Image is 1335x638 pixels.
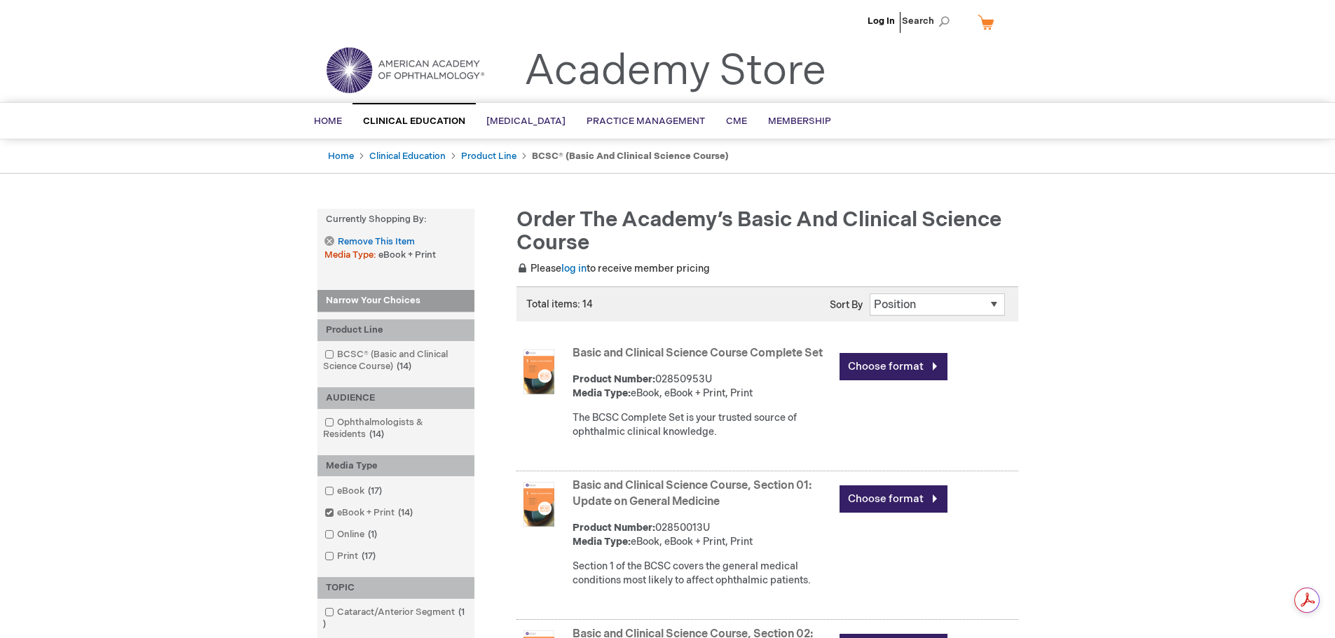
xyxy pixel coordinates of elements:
a: Online1 [321,528,383,541]
a: Clinical Education [369,151,446,162]
img: Basic and Clinical Science Course Complete Set [516,349,561,394]
a: Product Line [461,151,516,162]
strong: BCSC® (Basic and Clinical Science Course) [532,151,729,162]
a: eBook + Print14 [321,506,418,520]
span: CME [726,116,747,127]
div: TOPIC [317,577,474,599]
span: 14 [366,429,388,440]
span: Media Type [324,249,378,261]
div: The BCSC Complete Set is your trusted source of ophthalmic clinical knowledge. [573,411,833,439]
span: 1 [323,606,465,630]
span: Please to receive member pricing [516,263,710,275]
strong: Product Number: [573,373,655,385]
span: 17 [358,550,379,562]
span: Total items: 14 [526,298,593,310]
div: AUDIENCE [317,387,474,409]
div: 02850953U eBook, eBook + Print, Print [573,373,833,401]
a: eBook17 [321,485,388,498]
a: BCSC® (Basic and Clinical Science Course)14 [321,348,471,373]
label: Sort By [830,299,863,311]
span: 14 [393,361,415,372]
strong: Product Number: [573,522,655,534]
div: 02850013U eBook, eBook + Print, Print [573,521,833,549]
span: Membership [768,116,831,127]
strong: Narrow Your Choices [317,290,474,312]
a: Academy Store [524,46,826,97]
img: Basic and Clinical Science Course, Section 01: Update on General Medicine [516,482,561,527]
a: Ophthalmologists & Residents14 [321,416,471,441]
strong: Currently Shopping by: [317,209,474,230]
a: Cataract/Anterior Segment1 [321,606,471,631]
span: 14 [395,507,416,518]
a: Log In [868,15,895,27]
span: eBook + Print [378,249,436,261]
a: Print17 [321,550,381,563]
span: Search [902,7,955,35]
span: [MEDICAL_DATA] [486,116,566,127]
a: Basic and Clinical Science Course Complete Set [573,347,823,360]
a: Choose format [840,485,947,513]
strong: Media Type: [573,387,631,399]
span: Practice Management [587,116,705,127]
strong: Media Type: [573,536,631,548]
a: Home [328,151,354,162]
span: 17 [364,485,385,497]
a: Basic and Clinical Science Course, Section 01: Update on General Medicine [573,479,812,508]
a: Choose format [840,353,947,380]
span: Order the Academy’s Basic and Clinical Science Course [516,207,1001,256]
div: Media Type [317,455,474,477]
a: Remove This Item [324,236,414,248]
div: Product Line [317,319,474,341]
div: Section 1 of the BCSC covers the general medical conditions most likely to affect ophthalmic pati... [573,560,833,588]
span: Remove This Item [338,235,415,249]
span: Clinical Education [363,116,465,127]
span: Home [314,116,342,127]
a: log in [561,263,587,275]
span: 1 [364,529,381,540]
